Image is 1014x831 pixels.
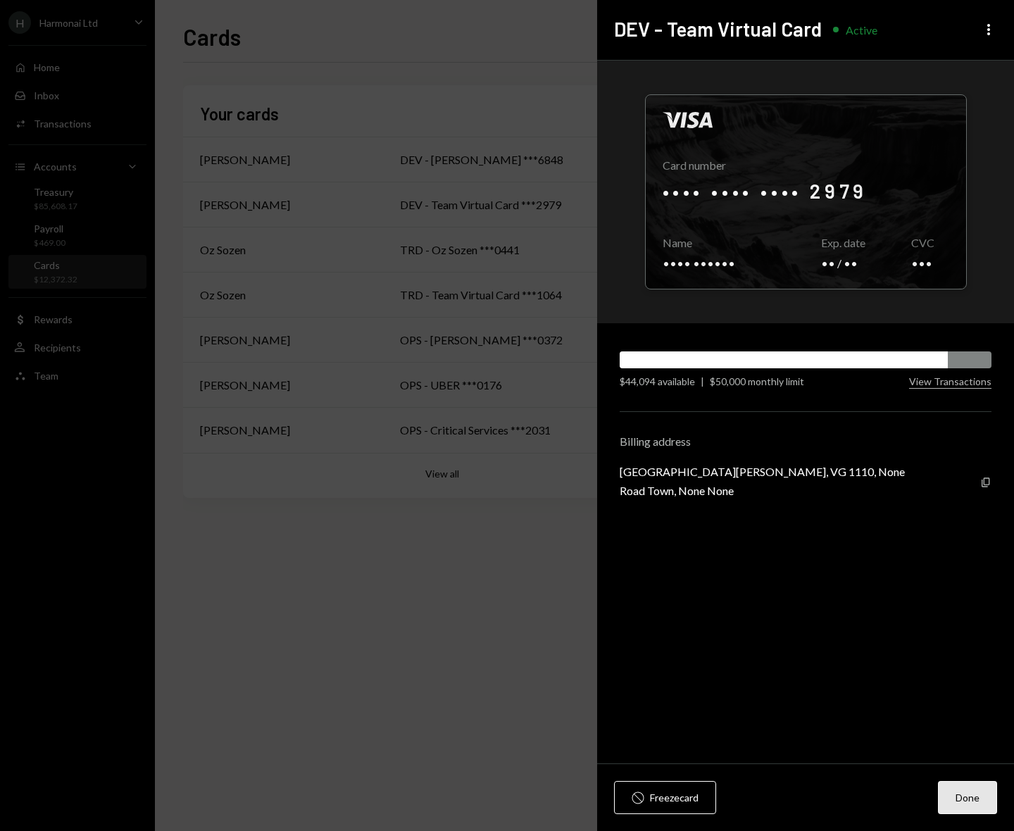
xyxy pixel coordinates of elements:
[620,374,695,389] div: $44,094 available
[909,375,991,389] button: View Transactions
[614,781,716,814] button: Freezecard
[846,23,877,37] div: Active
[650,790,699,805] div: Freeze card
[710,374,804,389] div: $50,000 monthly limit
[620,435,991,448] div: Billing address
[620,484,905,497] div: Road Town, None None
[614,15,822,43] h2: DEV - Team Virtual Card
[938,781,997,814] button: Done
[620,465,905,478] div: [GEOGRAPHIC_DATA][PERSON_NAME], VG 1110, None
[701,374,704,389] div: |
[645,94,967,289] div: Click to reveal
